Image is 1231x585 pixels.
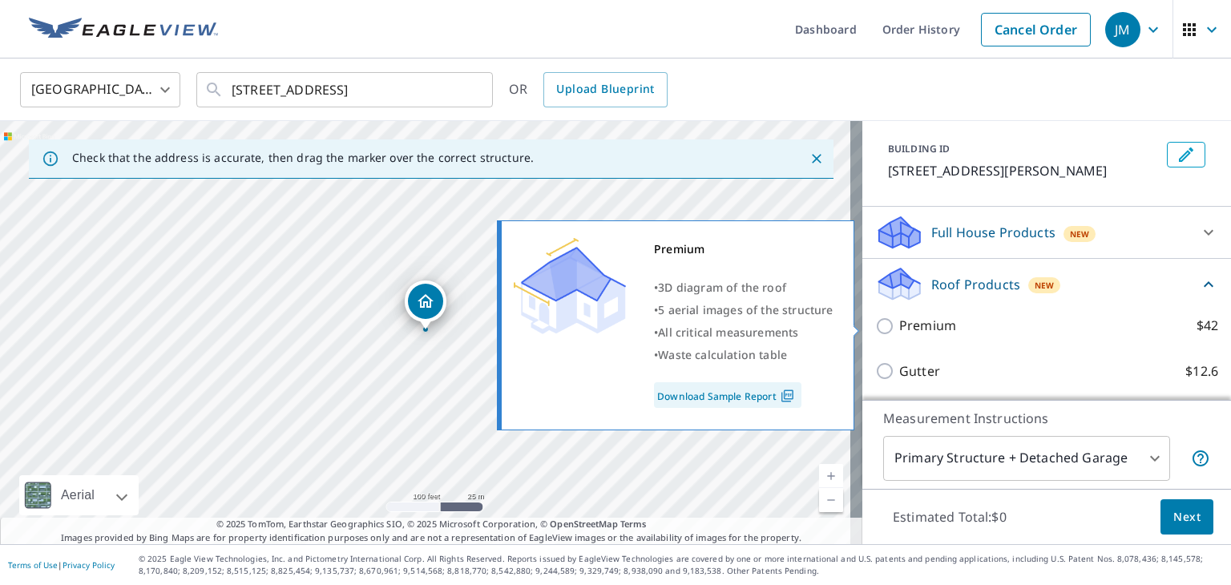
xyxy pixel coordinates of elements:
p: Full House Products [931,223,1055,242]
p: Check that the address is accurate, then drag the marker over the correct structure. [72,151,534,165]
span: 5 aerial images of the structure [658,302,833,317]
a: Cancel Order [981,13,1091,46]
a: Terms of Use [8,559,58,571]
div: Full House ProductsNew [875,213,1218,252]
button: Close [806,148,827,169]
div: • [654,321,833,344]
p: $42 [1197,316,1218,336]
span: © 2025 TomTom, Earthstar Geographics SIO, © 2025 Microsoft Corporation, © [216,518,647,531]
img: EV Logo [29,18,218,42]
span: All critical measurements [658,325,798,340]
div: Aerial [19,475,139,515]
div: JM [1105,12,1140,47]
p: Gutter [899,361,940,381]
p: [STREET_ADDRESS][PERSON_NAME] [888,161,1160,180]
span: New [1070,228,1090,240]
div: • [654,276,833,299]
span: Waste calculation table [658,347,787,362]
p: $12.6 [1185,361,1218,381]
a: Current Level 18, Zoom In [819,464,843,488]
div: • [654,299,833,321]
button: Next [1160,499,1213,535]
p: © 2025 Eagle View Technologies, Inc. and Pictometry International Corp. All Rights Reserved. Repo... [139,553,1223,577]
p: Measurement Instructions [883,409,1210,428]
div: Dropped pin, building 1, Residential property, 3190 Oak Hill Dr Laurel, MD 20724 [405,280,446,330]
div: Primary Structure + Detached Garage [883,436,1170,481]
span: Upload Blueprint [556,79,654,99]
a: Current Level 18, Zoom Out [819,488,843,512]
span: 3D diagram of the roof [658,280,786,295]
span: New [1035,279,1055,292]
a: Terms [620,518,647,530]
div: [GEOGRAPHIC_DATA] [20,67,180,112]
div: Aerial [56,475,99,515]
p: | [8,560,115,570]
p: Estimated Total: $0 [880,499,1019,535]
span: Your report will include the primary structure and a detached garage if one exists. [1191,449,1210,468]
p: Premium [899,316,956,336]
input: Search by address or latitude-longitude [232,67,460,112]
div: • [654,344,833,366]
span: Next [1173,507,1201,527]
img: Pdf Icon [777,389,798,403]
button: Edit building 1 [1167,142,1205,167]
a: Download Sample Report [654,382,801,408]
div: OR [509,72,668,107]
p: BUILDING ID [888,142,950,155]
div: Premium [654,238,833,260]
img: Premium [514,238,626,334]
p: Roof Products [931,275,1020,294]
div: Roof ProductsNew [875,265,1218,303]
a: Upload Blueprint [543,72,667,107]
a: Privacy Policy [63,559,115,571]
a: OpenStreetMap [550,518,617,530]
